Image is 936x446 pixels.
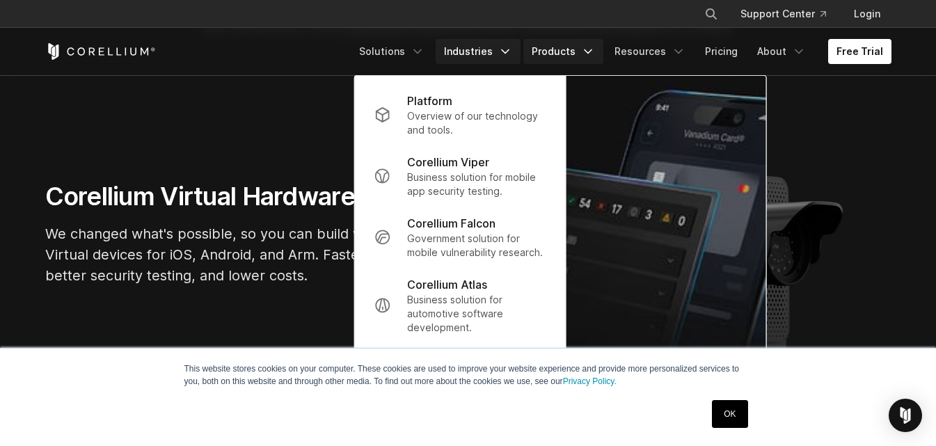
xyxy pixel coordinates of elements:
[407,109,546,137] p: Overview of our technology and tools.
[363,268,557,343] a: Corellium Atlas Business solution for automotive software development.
[729,1,837,26] a: Support Center
[45,223,463,286] p: We changed what's possible, so you can build what's next. Virtual devices for iOS, Android, and A...
[699,1,724,26] button: Search
[363,343,557,404] a: Corellium Solo Community solution for mobile security discovery.
[407,93,452,109] p: Platform
[351,39,891,64] div: Navigation Menu
[407,215,495,232] p: Corellium Falcon
[843,1,891,26] a: Login
[363,207,557,268] a: Corellium Falcon Government solution for mobile vulnerability research.
[749,39,814,64] a: About
[697,39,746,64] a: Pricing
[45,43,156,60] a: Corellium Home
[688,1,891,26] div: Navigation Menu
[363,145,557,207] a: Corellium Viper Business solution for mobile app security testing.
[563,376,617,386] a: Privacy Policy.
[407,154,489,170] p: Corellium Viper
[351,39,433,64] a: Solutions
[407,293,546,335] p: Business solution for automotive software development.
[523,39,603,64] a: Products
[407,232,546,260] p: Government solution for mobile vulnerability research.
[889,399,922,432] div: Open Intercom Messenger
[566,76,766,413] a: MATRIX Technology Mobile app testing and reporting automation.
[436,39,521,64] a: Industries
[184,363,752,388] p: This website stores cookies on your computer. These cookies are used to improve your website expe...
[712,400,747,428] a: OK
[566,76,766,413] img: Matrix_WebNav_1x
[606,39,694,64] a: Resources
[45,181,463,212] h1: Corellium Virtual Hardware
[828,39,891,64] a: Free Trial
[407,170,546,198] p: Business solution for mobile app security testing.
[363,84,557,145] a: Platform Overview of our technology and tools.
[407,276,487,293] p: Corellium Atlas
